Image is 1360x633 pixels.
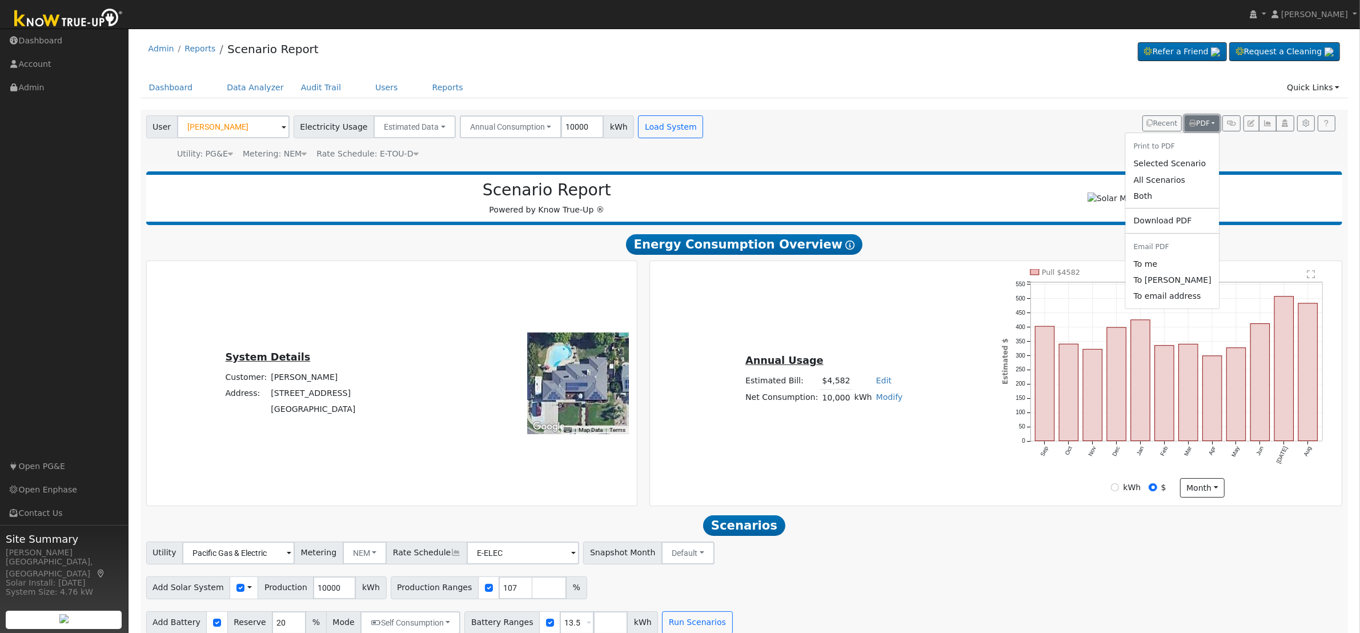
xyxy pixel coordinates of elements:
text: 350 [1016,338,1026,344]
text: Aug [1303,446,1313,458]
button: Load System [638,115,703,138]
span: % [566,576,587,599]
text: 250 [1016,367,1026,373]
a: Open this area in Google Maps (opens a new window) [530,419,568,434]
text: Estimated $ [1001,338,1009,384]
button: Map Data [579,426,603,434]
div: Metering: NEM [243,148,307,160]
rect: onclick="" [1107,327,1126,441]
label: kWh [1123,482,1141,494]
td: $4,582 [820,373,852,390]
rect: onclick="" [1131,320,1150,441]
input: Select a Rate Schedule [467,542,579,564]
a: Admin [149,44,174,53]
text: Pull $4582 [1042,268,1080,277]
u: System Details [225,351,310,363]
span: User [146,115,178,138]
a: dgibby024@gmail.com [1126,256,1219,272]
button: Edit User [1243,115,1259,131]
span: [PERSON_NAME] [1281,10,1348,19]
u: Annual Usage [745,355,823,366]
span: Snapshot Month [583,542,662,564]
img: retrieve [59,614,69,623]
a: Edit [876,376,892,385]
div: System Size: 4.76 kW [6,586,122,598]
span: Rate Schedule [386,542,467,564]
text: 450 [1016,310,1026,316]
text: Jan [1136,446,1145,456]
text: Nov [1088,446,1097,458]
span: PDF [1189,119,1210,127]
img: Google [530,419,568,434]
text: Apr [1207,445,1217,456]
input: kWh [1111,483,1119,491]
button: Settings [1297,115,1315,131]
text: Feb [1160,445,1169,457]
a: Modify [876,392,903,402]
span: Site Summary [6,531,122,547]
a: Selected Scenario [1126,156,1219,172]
span: Utility [146,542,183,564]
td: Address: [223,386,269,402]
a: To email address [1126,288,1219,304]
input: Select a Utility [182,542,295,564]
span: Energy Consumption Overview [626,234,862,255]
button: Multi-Series Graph [1259,115,1277,131]
span: Electricity Usage [294,115,374,138]
text: 500 [1016,295,1026,302]
text: Dec [1112,446,1121,458]
img: retrieve [1211,47,1220,57]
a: Audit Trail [292,77,350,98]
i: Show Help [845,241,854,250]
button: Generate Report Link [1222,115,1240,131]
div: Utility: PG&E [177,148,233,160]
td: Estimated Bill: [744,373,820,390]
rect: onclick="" [1179,344,1198,440]
button: month [1180,478,1225,498]
button: Recent [1142,115,1182,131]
text: Jun [1255,446,1265,456]
rect: onclick="" [1251,324,1270,441]
div: Solar Install: [DATE] [6,577,122,589]
span: kWh [603,115,634,138]
rect: onclick="" [1203,356,1222,441]
span: Alias: None [316,149,418,158]
a: Reports [184,44,215,53]
a: Scenario Report [227,42,319,56]
button: Estimated Data [374,115,456,138]
td: Net Consumption: [744,390,820,406]
button: Annual Consumption [460,115,562,138]
rect: onclick="" [1275,297,1294,441]
text: 300 [1016,352,1026,359]
td: kWh [852,390,874,406]
td: [PERSON_NAME] [269,369,358,385]
td: [GEOGRAPHIC_DATA] [269,402,358,418]
a: Request a Cleaning [1229,42,1340,62]
rect: onclick="" [1227,348,1246,441]
text:  [1307,270,1315,279]
span: kWh [355,576,386,599]
button: Keyboard shortcuts [564,426,572,434]
li: Email PDF [1126,238,1219,257]
text: 150 [1016,395,1026,401]
a: Quick Links [1278,77,1348,98]
label: $ [1161,482,1166,494]
span: Metering [294,542,343,564]
td: [STREET_ADDRESS] [269,386,358,402]
a: Reports [424,77,472,98]
button: NEM [343,542,387,564]
img: Solar Maintenance Pros [1088,193,1191,205]
text: May [1231,446,1241,458]
h2: Scenario Report [158,181,936,200]
rect: onclick="" [1298,303,1318,441]
a: Data Analyzer [218,77,292,98]
text: [DATE] [1275,445,1289,464]
td: 10,000 [820,390,852,406]
text: 50 [1019,423,1026,430]
rect: onclick="" [1084,349,1103,440]
span: Production Ranges [391,576,479,599]
text: 550 [1016,281,1026,287]
a: Download PDF [1126,213,1219,229]
text: Oct [1064,445,1074,456]
button: Login As [1276,115,1294,131]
